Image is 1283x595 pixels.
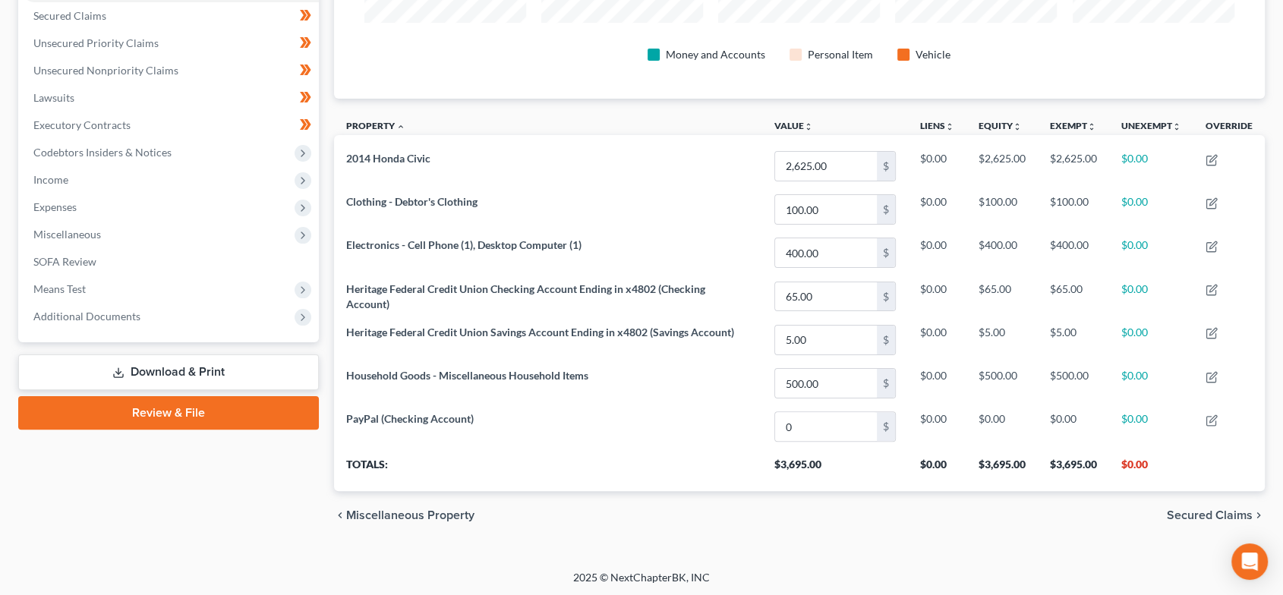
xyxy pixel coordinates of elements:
[33,146,172,159] span: Codebtors Insiders & Notices
[1109,144,1193,187] td: $0.00
[334,509,474,521] button: chevron_left Miscellaneous Property
[346,282,705,310] span: Heritage Federal Credit Union Checking Account Ending in x4802 (Checking Account)
[877,369,895,398] div: $
[966,405,1038,449] td: $0.00
[1109,405,1193,449] td: $0.00
[1109,275,1193,318] td: $0.00
[33,200,77,213] span: Expenses
[966,144,1038,187] td: $2,625.00
[1038,449,1109,491] th: $3,695.00
[877,282,895,311] div: $
[916,47,950,62] div: Vehicle
[21,2,319,30] a: Secured Claims
[33,173,68,186] span: Income
[33,9,106,22] span: Secured Claims
[1109,362,1193,405] td: $0.00
[877,412,895,441] div: $
[33,118,131,131] span: Executory Contracts
[908,275,966,318] td: $0.00
[33,64,178,77] span: Unsecured Nonpriority Claims
[33,282,86,295] span: Means Test
[1172,122,1181,131] i: unfold_more
[1167,509,1265,521] button: Secured Claims chevron_right
[33,228,101,241] span: Miscellaneous
[966,231,1038,275] td: $400.00
[33,310,140,323] span: Additional Documents
[346,238,582,251] span: Electronics - Cell Phone (1), Desktop Computer (1)
[762,449,908,491] th: $3,695.00
[908,362,966,405] td: $0.00
[1193,111,1265,145] th: Override
[1038,362,1109,405] td: $500.00
[775,282,877,311] input: 0.00
[21,84,319,112] a: Lawsuits
[1013,122,1022,131] i: unfold_more
[979,120,1022,131] a: Equityunfold_more
[346,326,734,338] span: Heritage Federal Credit Union Savings Account Ending in x4802 (Savings Account)
[21,112,319,139] a: Executory Contracts
[346,412,474,425] span: PayPal (Checking Account)
[908,144,966,187] td: $0.00
[1167,509,1253,521] span: Secured Claims
[21,248,319,275] a: SOFA Review
[33,91,74,104] span: Lawsuits
[966,449,1038,491] th: $3,695.00
[1038,318,1109,361] td: $5.00
[908,318,966,361] td: $0.00
[21,57,319,84] a: Unsecured Nonpriority Claims
[877,326,895,354] div: $
[1038,405,1109,449] td: $0.00
[1231,543,1268,580] div: Open Intercom Messenger
[346,120,405,131] a: Property expand_less
[920,120,954,131] a: Liensunfold_more
[945,122,954,131] i: unfold_more
[1038,231,1109,275] td: $400.00
[908,405,966,449] td: $0.00
[666,47,765,62] div: Money and Accounts
[1109,231,1193,275] td: $0.00
[18,396,319,430] a: Review & File
[334,509,346,521] i: chevron_left
[877,152,895,181] div: $
[808,47,873,62] div: Personal Item
[1109,188,1193,231] td: $0.00
[775,195,877,224] input: 0.00
[346,195,478,208] span: Clothing - Debtor's Clothing
[908,188,966,231] td: $0.00
[908,231,966,275] td: $0.00
[775,369,877,398] input: 0.00
[396,122,405,131] i: expand_less
[966,188,1038,231] td: $100.00
[774,120,813,131] a: Valueunfold_more
[775,326,877,354] input: 0.00
[966,362,1038,405] td: $500.00
[346,509,474,521] span: Miscellaneous Property
[1038,188,1109,231] td: $100.00
[775,412,877,441] input: 0.00
[334,449,763,491] th: Totals:
[1253,509,1265,521] i: chevron_right
[346,369,588,382] span: Household Goods - Miscellaneous Household Items
[877,195,895,224] div: $
[775,152,877,181] input: 0.00
[1038,275,1109,318] td: $65.00
[33,255,96,268] span: SOFA Review
[33,36,159,49] span: Unsecured Priority Claims
[1050,120,1096,131] a: Exemptunfold_more
[908,449,966,491] th: $0.00
[21,30,319,57] a: Unsecured Priority Claims
[966,275,1038,318] td: $65.00
[1109,318,1193,361] td: $0.00
[966,318,1038,361] td: $5.00
[804,122,813,131] i: unfold_more
[1121,120,1181,131] a: Unexemptunfold_more
[877,238,895,267] div: $
[775,238,877,267] input: 0.00
[18,354,319,390] a: Download & Print
[1038,144,1109,187] td: $2,625.00
[346,152,430,165] span: 2014 Honda Civic
[1109,449,1193,491] th: $0.00
[1087,122,1096,131] i: unfold_more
